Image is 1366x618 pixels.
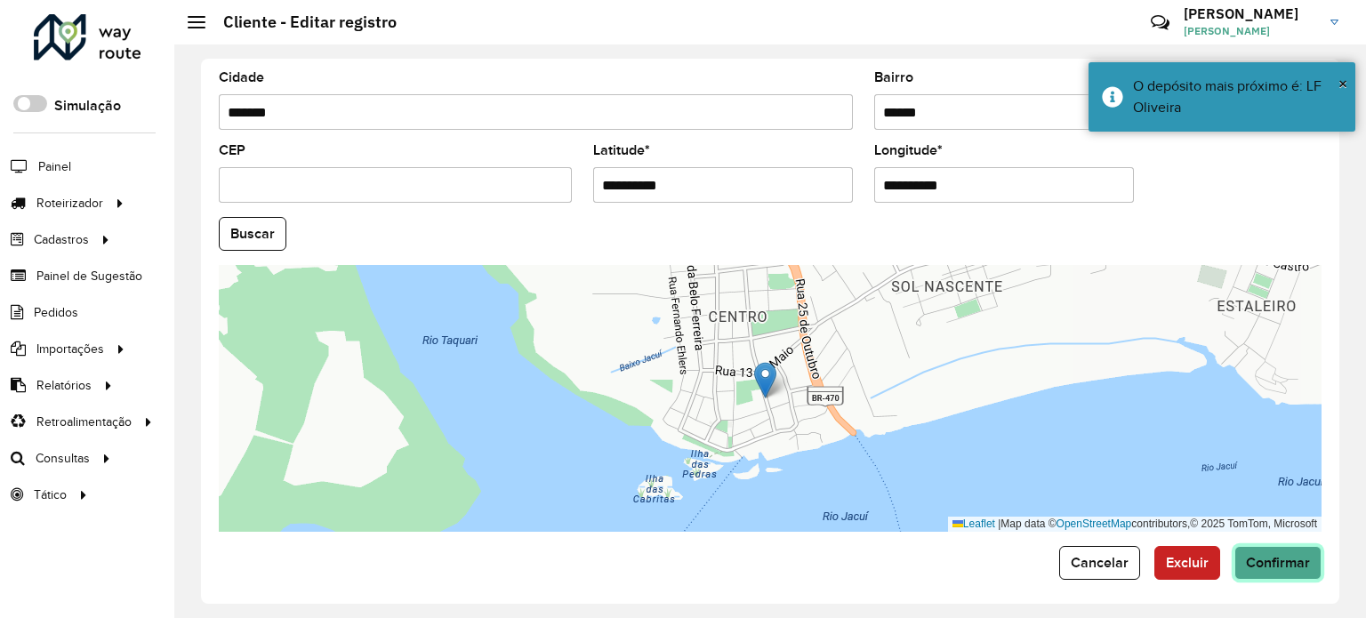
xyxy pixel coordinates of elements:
[219,217,286,251] button: Buscar
[1184,5,1317,22] h3: [PERSON_NAME]
[1057,518,1132,530] a: OpenStreetMap
[1234,546,1322,580] button: Confirmar
[1141,4,1179,42] a: Contato Rápido
[1166,555,1209,570] span: Excluir
[38,157,71,176] span: Painel
[34,303,78,322] span: Pedidos
[1338,70,1347,97] button: Close
[219,140,245,161] label: CEP
[34,230,89,249] span: Cadastros
[1246,555,1310,570] span: Confirmar
[36,340,104,358] span: Importações
[874,140,943,161] label: Longitude
[1133,76,1342,118] div: O depósito mais próximo é: LF Oliveira
[36,376,92,395] span: Relatórios
[874,67,913,88] label: Bairro
[205,12,397,32] h2: Cliente - Editar registro
[1338,74,1347,93] span: ×
[36,413,132,431] span: Retroalimentação
[754,362,776,398] img: Marker
[1184,23,1317,39] span: [PERSON_NAME]
[1154,546,1220,580] button: Excluir
[1059,546,1140,580] button: Cancelar
[1071,555,1129,570] span: Cancelar
[36,267,142,285] span: Painel de Sugestão
[34,486,67,504] span: Tático
[54,95,121,116] label: Simulação
[593,140,650,161] label: Latitude
[998,518,1000,530] span: |
[952,518,995,530] a: Leaflet
[36,194,103,213] span: Roteirizador
[36,449,90,468] span: Consultas
[948,517,1322,532] div: Map data © contributors,© 2025 TomTom, Microsoft
[219,67,264,88] label: Cidade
